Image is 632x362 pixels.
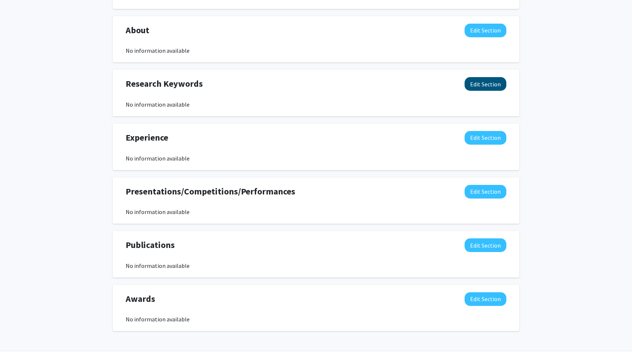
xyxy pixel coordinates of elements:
[126,100,506,109] div: No information available
[126,24,149,37] span: About
[126,292,155,306] span: Awards
[465,292,506,306] button: Edit Awards
[6,329,31,356] iframe: Chat
[126,46,506,55] div: No information available
[126,238,175,252] span: Publications
[465,24,506,37] button: Edit About
[465,238,506,252] button: Edit Publications
[126,261,506,270] div: No information available
[465,77,506,91] button: Edit Research Keywords
[126,207,506,216] div: No information available
[126,131,168,144] span: Experience
[126,315,506,324] div: No information available
[126,154,506,163] div: No information available
[465,185,506,199] button: Edit Presentations/Competitions/Performances
[126,77,203,90] span: Research Keywords
[465,131,506,145] button: Edit Experience
[126,185,295,198] span: Presentations/Competitions/Performances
